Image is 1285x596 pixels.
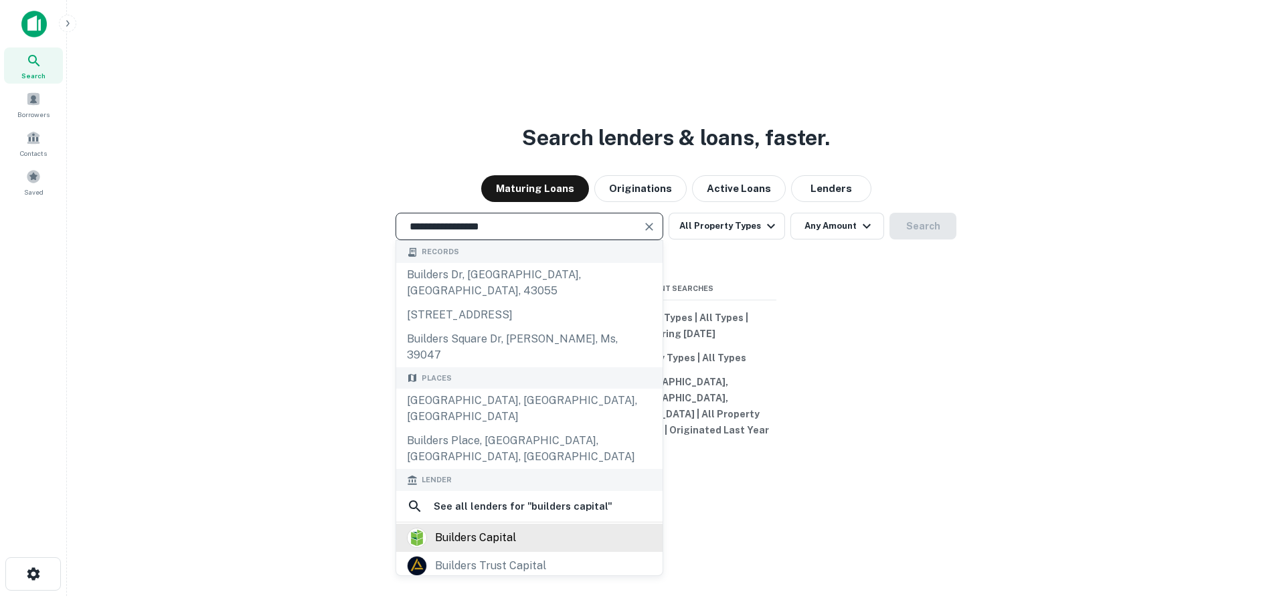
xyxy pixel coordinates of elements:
[408,528,426,547] img: picture
[435,528,516,548] div: builders capital
[576,306,776,346] button: All Property Types | All Types | Maturing [DATE]
[640,217,659,236] button: Clear
[576,370,776,442] button: [GEOGRAPHIC_DATA], [GEOGRAPHIC_DATA], [GEOGRAPHIC_DATA] | All Property Types | All Types | Origin...
[422,373,452,384] span: Places
[17,109,50,120] span: Borrowers
[4,164,63,200] a: Saved
[396,263,663,303] div: builders dr, [GEOGRAPHIC_DATA], [GEOGRAPHIC_DATA], 43055
[20,148,47,159] span: Contacts
[692,175,786,202] button: Active Loans
[435,556,546,576] div: builders trust capital
[790,213,884,239] button: Any Amount
[24,187,44,197] span: Saved
[422,474,452,486] span: Lender
[21,11,47,37] img: capitalize-icon.png
[791,175,871,202] button: Lenders
[481,175,589,202] button: Maturing Loans
[576,346,776,370] button: All Property Types | All Types
[4,86,63,122] a: Borrowers
[594,175,687,202] button: Originations
[434,498,612,514] h6: See all lenders for " builders capital "
[422,246,459,258] span: Records
[576,283,776,294] span: Recent Searches
[396,524,663,552] a: builders capital
[522,122,830,154] h3: Search lenders & loans, faster.
[4,47,63,84] a: Search
[21,70,46,81] span: Search
[396,327,663,367] div: builders square dr, [PERSON_NAME], ms, 39047
[396,429,663,469] div: Builders Place, [GEOGRAPHIC_DATA], [GEOGRAPHIC_DATA], [GEOGRAPHIC_DATA]
[4,125,63,161] a: Contacts
[669,213,785,239] button: All Property Types
[396,303,663,327] div: [STREET_ADDRESS]
[396,552,663,580] a: builders trust capital
[396,389,663,429] div: [GEOGRAPHIC_DATA], [GEOGRAPHIC_DATA], [GEOGRAPHIC_DATA]
[1218,489,1285,553] iframe: Chat Widget
[408,557,426,575] img: picture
